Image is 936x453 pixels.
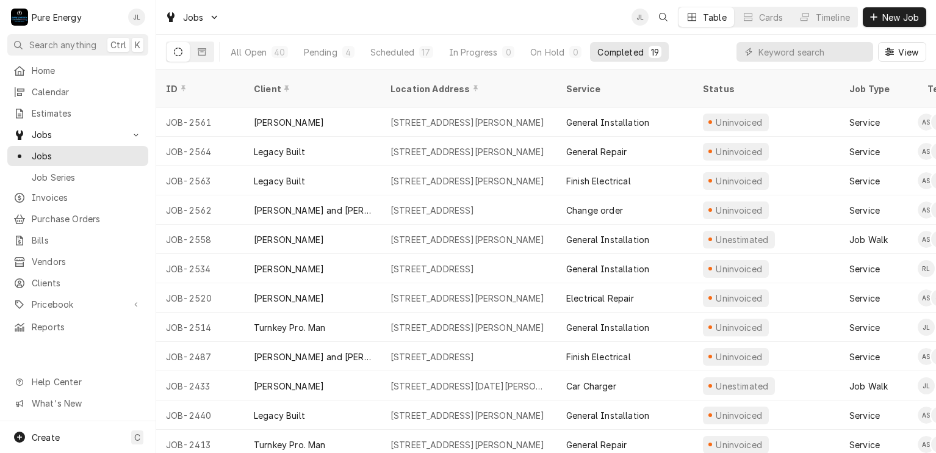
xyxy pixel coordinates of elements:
div: James Linnenkamp's Avatar [128,9,145,26]
span: K [135,38,140,51]
div: General Installation [566,409,649,422]
div: Uninvoiced [715,409,764,422]
div: Finish Electrical [566,350,631,363]
div: [PERSON_NAME] [254,116,324,129]
div: [STREET_ADDRESS][PERSON_NAME] [391,175,545,187]
div: [STREET_ADDRESS][PERSON_NAME] [391,292,545,305]
input: Keyword search [758,42,867,62]
div: Location Address [391,82,544,95]
div: Uninvoiced [715,438,764,451]
div: [PERSON_NAME] and [PERSON_NAME] [254,204,371,217]
div: Uninvoiced [715,350,764,363]
div: AS [918,289,935,306]
div: Cards [759,11,783,24]
div: Pure Energy's Avatar [11,9,28,26]
div: 0 [572,46,579,59]
div: Uninvoiced [715,263,764,275]
div: On Hold [530,46,564,59]
button: Open search [653,7,673,27]
div: All Open [231,46,267,59]
div: Turnkey Pro. Man [254,321,326,334]
div: Albert Hernandez Soto's Avatar [918,143,935,160]
button: View [878,42,926,62]
div: Uninvoiced [715,292,764,305]
div: Unestimated [715,233,770,246]
span: Jobs [32,150,142,162]
div: ID [166,82,232,95]
div: AS [918,348,935,365]
span: Estimates [32,107,142,120]
div: Legacy Built [254,175,305,187]
div: James Linnenkamp's Avatar [632,9,649,26]
div: Albert Hernandez Soto's Avatar [918,114,935,131]
a: Jobs [7,146,148,166]
div: JOB-2514 [156,313,244,342]
a: Go to Jobs [160,7,225,27]
div: Turnkey Pro. Man [254,438,326,451]
div: Albert Hernandez Soto's Avatar [918,436,935,453]
div: Albert Hernandez Soto's Avatar [918,172,935,189]
button: Search anythingCtrlK [7,34,148,56]
div: Pending [304,46,337,59]
div: Albert Hernandez Soto's Avatar [918,348,935,365]
div: Job Walk [849,380,888,393]
div: Status [703,82,827,95]
div: Service [849,263,880,275]
div: Uninvoiced [715,116,764,129]
div: 40 [274,46,285,59]
div: Completed [597,46,643,59]
a: Vendors [7,252,148,272]
a: Job Series [7,167,148,187]
div: Legacy Built [254,409,305,422]
span: Create [32,432,60,443]
div: [STREET_ADDRESS][PERSON_NAME] [391,145,545,158]
span: Job Series [32,171,142,184]
div: Scheduled [370,46,414,59]
div: Finish Electrical [566,175,631,187]
div: Service [849,409,880,422]
div: JOB-2561 [156,107,244,137]
span: Home [32,64,142,77]
div: 19 [651,46,659,59]
div: Service [849,292,880,305]
div: General Installation [566,233,649,246]
div: JOB-2564 [156,137,244,166]
div: [STREET_ADDRESS][PERSON_NAME] [391,321,545,334]
div: P [11,9,28,26]
div: General Installation [566,116,649,129]
div: JOB-2433 [156,371,244,400]
div: [PERSON_NAME] [254,380,324,393]
span: Calendar [32,85,142,98]
div: [PERSON_NAME] [254,233,324,246]
span: Jobs [183,11,204,24]
div: Albert Hernandez Soto's Avatar [918,201,935,219]
div: [PERSON_NAME] and [PERSON_NAME] [254,350,371,363]
div: JL [918,377,935,394]
div: Rodolfo Hernandez Lorenzo's Avatar [918,260,935,277]
div: AS [918,172,935,189]
span: View [896,46,921,59]
span: Vendors [32,255,142,268]
div: Table [703,11,727,24]
div: Uninvoiced [715,204,764,217]
div: Unestimated [715,380,770,393]
a: Go to Help Center [7,372,148,392]
span: Help Center [32,375,141,388]
div: Service [849,321,880,334]
a: Home [7,60,148,81]
div: Service [849,175,880,187]
span: Jobs [32,128,124,141]
div: James Linnenkamp's Avatar [918,377,935,394]
a: Purchase Orders [7,209,148,229]
div: AS [918,114,935,131]
div: Albert Hernandez Soto's Avatar [918,407,935,424]
div: AS [918,436,935,453]
div: [STREET_ADDRESS][PERSON_NAME] [391,116,545,129]
div: In Progress [449,46,498,59]
div: Electrical Repair [566,292,634,305]
div: Albert Hernandez Soto's Avatar [918,231,935,248]
div: JL [128,9,145,26]
div: Timeline [816,11,850,24]
div: Service [849,350,880,363]
div: Change order [566,204,623,217]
